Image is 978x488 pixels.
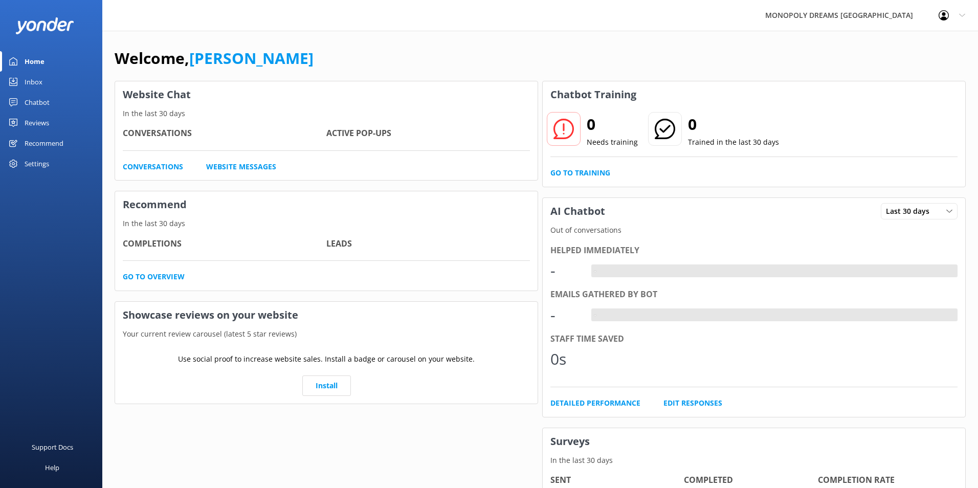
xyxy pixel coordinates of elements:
h4: Leads [326,237,530,251]
h4: Active Pop-ups [326,127,530,140]
div: Reviews [25,113,49,133]
p: Needs training [587,137,638,148]
h3: Surveys [543,428,965,455]
div: Recommend [25,133,63,153]
h4: Completions [123,237,326,251]
div: Emails gathered by bot [550,288,958,301]
h4: Sent [550,474,684,487]
h2: 0 [587,112,638,137]
p: Your current review carousel (latest 5 star reviews) [115,328,538,340]
p: In the last 30 days [115,108,538,119]
h4: Completed [684,474,817,487]
h3: Website Chat [115,81,538,108]
p: In the last 30 days [115,218,538,229]
h1: Welcome, [115,46,314,71]
h3: Recommend [115,191,538,218]
h4: Completion Rate [818,474,951,487]
span: Last 30 days [886,206,936,217]
p: Out of conversations [543,225,965,236]
div: Inbox [25,72,42,92]
div: - [550,258,581,283]
h2: 0 [688,112,779,137]
a: Go to Training [550,167,610,179]
img: yonder-white-logo.png [15,17,74,34]
a: Install [302,375,351,396]
div: - [591,308,599,322]
div: Support Docs [32,437,73,457]
div: Staff time saved [550,332,958,346]
div: 0s [550,347,581,371]
div: - [591,264,599,278]
div: Helped immediately [550,244,958,257]
div: Help [45,457,59,478]
a: Website Messages [206,161,276,172]
h4: Conversations [123,127,326,140]
div: Settings [25,153,49,174]
a: Conversations [123,161,183,172]
a: Go to overview [123,271,185,282]
p: In the last 30 days [543,455,965,466]
a: Edit Responses [663,397,722,409]
a: [PERSON_NAME] [189,48,314,69]
div: Chatbot [25,92,50,113]
h3: Chatbot Training [543,81,644,108]
h3: Showcase reviews on your website [115,302,538,328]
div: Home [25,51,45,72]
div: - [550,303,581,327]
h3: AI Chatbot [543,198,613,225]
p: Use social proof to increase website sales. Install a badge or carousel on your website. [178,353,475,365]
p: Trained in the last 30 days [688,137,779,148]
a: Detailed Performance [550,397,640,409]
